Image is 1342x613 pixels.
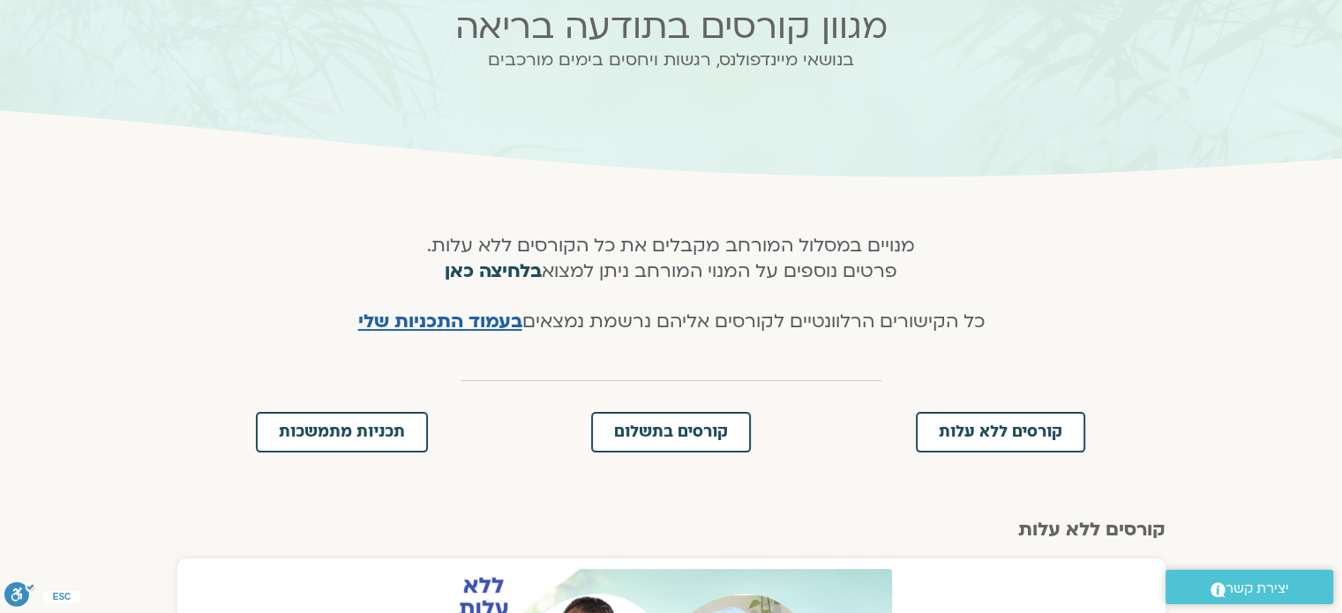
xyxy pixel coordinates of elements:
[445,258,542,284] a: בלחיצה כאן
[591,412,751,452] a: קורסים בתשלום
[279,424,405,440] span: תכניות מתמשכות
[256,412,428,452] a: תכניות מתמשכות
[326,50,1017,70] h2: בנושאי מיינדפולנס, רגשות ויחסים בימים מורכבים
[916,412,1085,452] a: קורסים ללא עלות
[337,234,1005,335] h4: מנויים במסלול המורחב מקבלים את כל הקורסים ללא עלות. פרטים נוספים על המנוי המורחב ניתן למצוא כל הק...
[177,520,1166,541] h2: קורסים ללא עלות
[358,309,522,334] a: בעמוד התכניות שלי
[1166,570,1333,604] a: יצירת קשר
[1226,577,1289,601] span: יצירת קשר
[326,7,1017,47] h2: מגוון קורסים בתודעה בריאה
[614,424,728,440] span: קורסים בתשלום
[939,424,1062,440] span: קורסים ללא עלות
